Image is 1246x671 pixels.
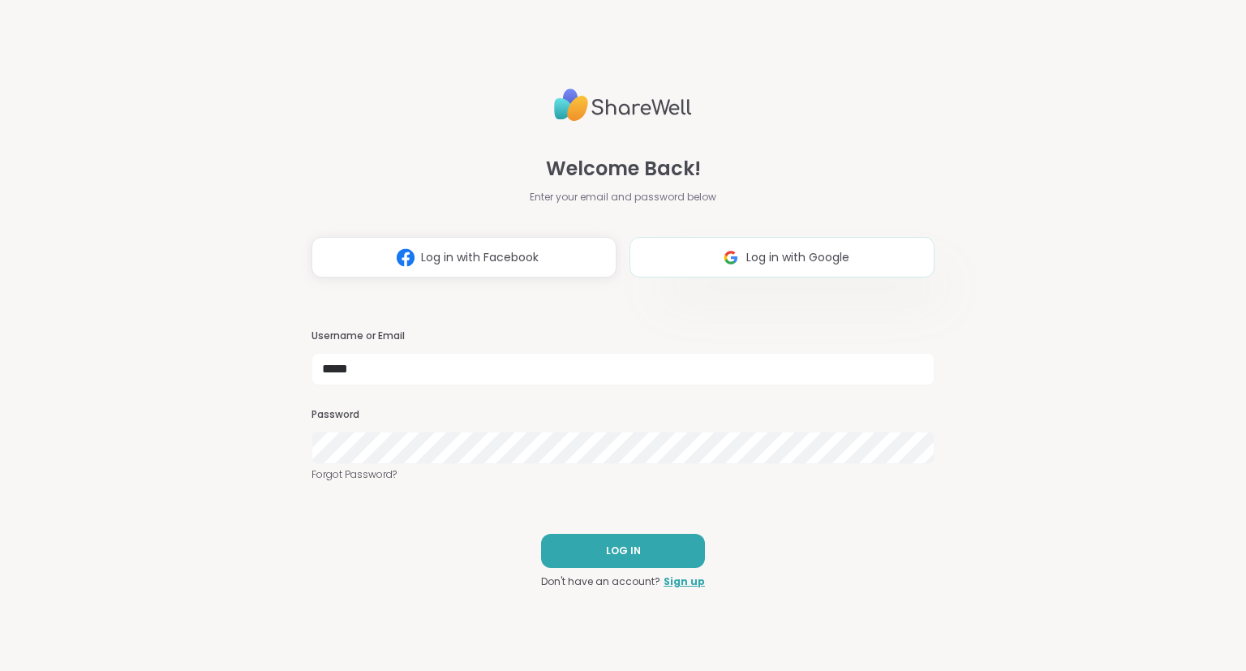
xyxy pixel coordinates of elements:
[311,467,934,482] a: Forgot Password?
[541,534,705,568] button: LOG IN
[311,329,934,343] h3: Username or Email
[541,574,660,589] span: Don't have an account?
[311,408,934,422] h3: Password
[421,249,539,266] span: Log in with Facebook
[664,574,705,589] a: Sign up
[530,190,716,204] span: Enter your email and password below
[715,243,746,273] img: ShareWell Logomark
[629,237,934,277] button: Log in with Google
[554,82,692,128] img: ShareWell Logo
[390,243,421,273] img: ShareWell Logomark
[311,237,617,277] button: Log in with Facebook
[746,249,849,266] span: Log in with Google
[606,544,641,558] span: LOG IN
[546,154,701,183] span: Welcome Back!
